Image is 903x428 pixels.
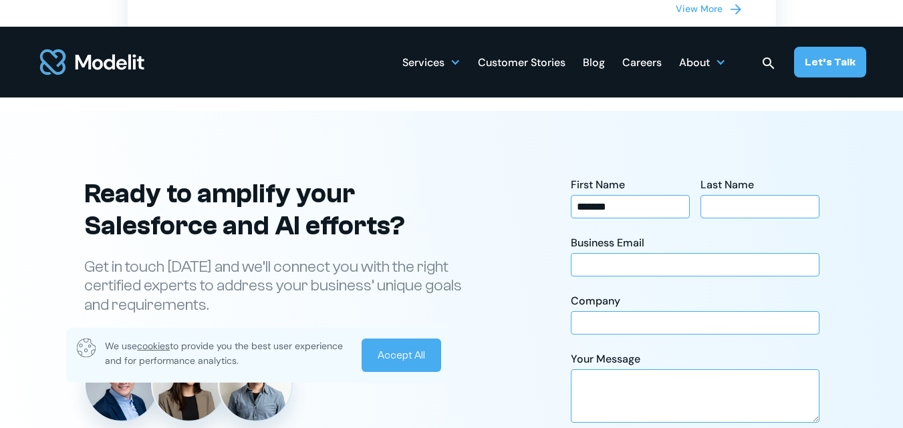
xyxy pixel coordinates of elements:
div: Business Email [571,236,819,250]
div: Last Name [700,178,819,192]
a: Customer Stories [478,49,565,75]
a: Accept All [362,339,441,372]
img: Diego Febles [219,349,291,421]
div: Customer Stories [478,51,565,77]
div: Blog [583,51,605,77]
a: Let’s Talk [794,47,866,77]
div: About [679,51,710,77]
div: First Name [571,178,690,192]
div: Careers [622,51,662,77]
div: Let’s Talk [805,55,856,69]
img: Angelica Buffa [152,349,225,421]
div: Services [402,49,461,75]
img: arrow forward [728,1,744,17]
h2: Ready to amplify your Salesforce and AI efforts? [84,178,479,242]
div: Services [402,51,444,77]
p: We use to provide you the best user experience and for performance analytics. [105,339,352,368]
div: Company [571,294,819,308]
a: home [37,41,147,83]
img: Danny Tang [86,349,158,421]
img: modelit logo [37,41,147,83]
p: Get in touch [DATE] and we’ll connect you with the right certified experts to address your busine... [84,258,479,315]
a: Blog [583,49,605,75]
div: About [679,49,726,75]
div: Your Message [571,352,819,367]
a: Careers [622,49,662,75]
div: View More [676,2,723,16]
span: cookies [137,340,170,352]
